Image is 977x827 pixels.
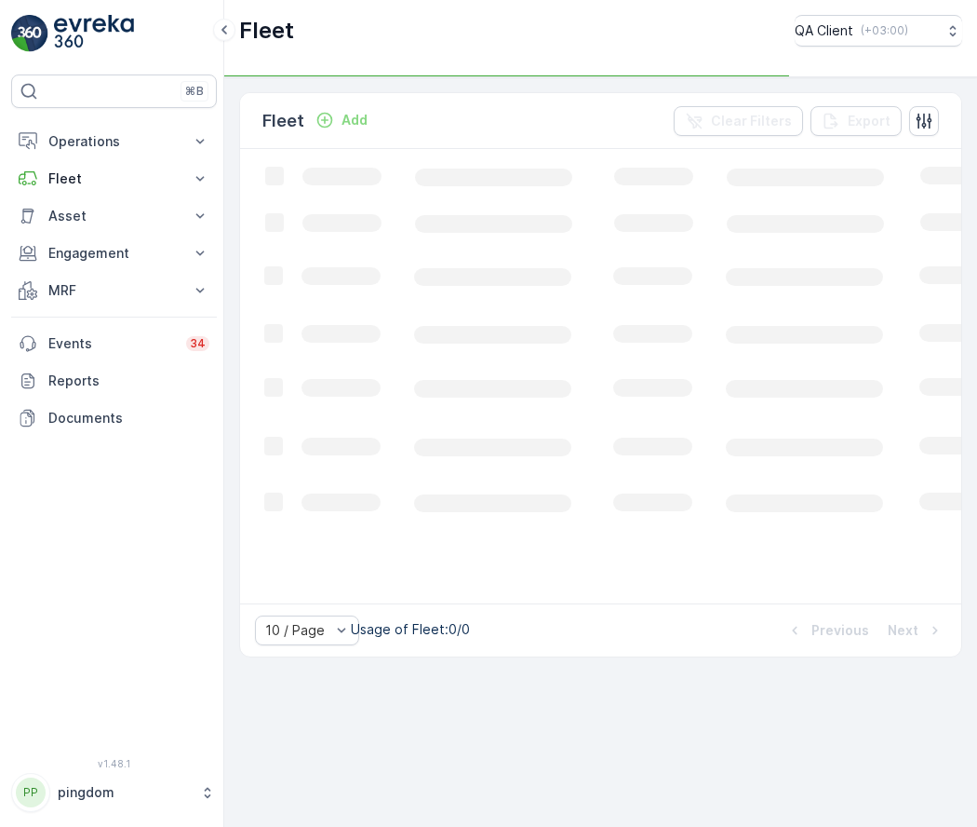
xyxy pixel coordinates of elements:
[11,773,217,812] button: PPpingdom
[48,244,180,263] p: Engagement
[886,619,946,642] button: Next
[11,235,217,272] button: Engagement
[11,400,217,437] a: Documents
[11,362,217,400] a: Reports
[11,325,217,362] a: Events34
[783,619,871,642] button: Previous
[11,758,217,769] span: v 1.48.1
[11,123,217,160] button: Operations
[48,169,180,188] p: Fleet
[58,783,191,802] p: pingdom
[11,197,217,235] button: Asset
[48,132,180,151] p: Operations
[54,15,134,52] img: logo_light-DOdMpM7g.png
[848,112,890,130] p: Export
[308,109,375,131] button: Add
[48,372,209,390] p: Reports
[351,620,470,639] p: Usage of Fleet : 0/0
[190,336,206,351] p: 34
[795,15,962,47] button: QA Client(+03:00)
[795,21,853,40] p: QA Client
[861,23,908,38] p: ( +03:00 )
[888,621,918,640] p: Next
[239,16,294,46] p: Fleet
[674,106,803,136] button: Clear Filters
[48,409,209,427] p: Documents
[48,334,175,353] p: Events
[11,15,48,52] img: logo
[262,108,304,134] p: Fleet
[16,778,46,807] div: PP
[185,84,204,99] p: ⌘B
[11,160,217,197] button: Fleet
[341,111,368,129] p: Add
[711,112,792,130] p: Clear Filters
[811,621,869,640] p: Previous
[48,207,180,225] p: Asset
[11,272,217,309] button: MRF
[48,281,180,300] p: MRF
[810,106,902,136] button: Export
